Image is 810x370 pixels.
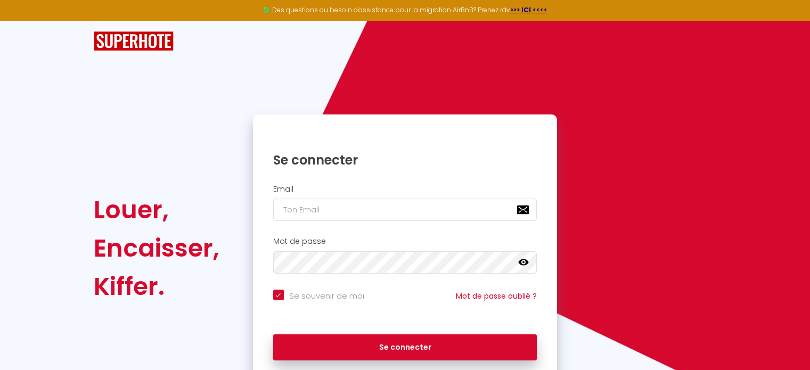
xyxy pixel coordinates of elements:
[273,334,537,361] button: Se connecter
[94,191,219,229] div: Louer,
[273,185,537,194] h2: Email
[94,229,219,267] div: Encaisser,
[273,152,537,168] h1: Se connecter
[94,31,174,51] img: SuperHote logo
[510,5,547,14] a: >>> ICI <<<<
[273,237,537,246] h2: Mot de passe
[456,291,537,301] a: Mot de passe oublié ?
[273,199,537,221] input: Ton Email
[94,267,219,306] div: Kiffer.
